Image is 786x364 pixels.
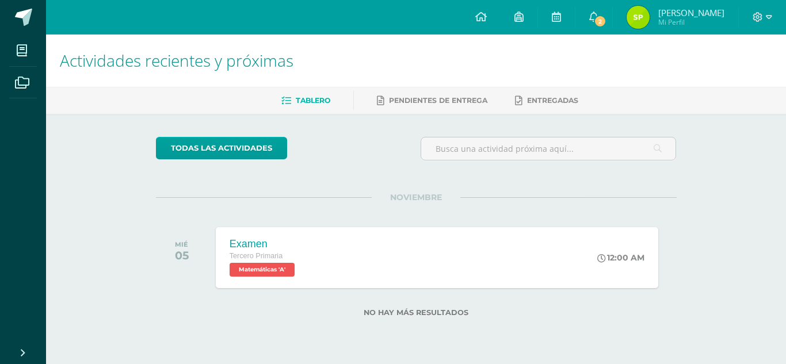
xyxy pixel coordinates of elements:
[372,192,460,202] span: NOVIEMBRE
[527,96,578,105] span: Entregadas
[230,238,297,250] div: Examen
[658,17,724,27] span: Mi Perfil
[156,137,287,159] a: todas las Actividades
[658,7,724,18] span: [PERSON_NAME]
[421,137,676,160] input: Busca una actividad próxima aquí...
[60,49,293,71] span: Actividades recientes y próximas
[230,252,283,260] span: Tercero Primaria
[377,91,487,110] a: Pendientes de entrega
[627,6,650,29] img: 7721adb16757ec1c50571a5cca833627.png
[594,15,606,28] span: 2
[230,263,295,277] span: Matemáticas 'A'
[597,252,644,263] div: 12:00 AM
[281,91,330,110] a: Tablero
[156,308,677,317] label: No hay más resultados
[175,240,189,248] div: MIÉ
[175,248,189,262] div: 05
[389,96,487,105] span: Pendientes de entrega
[515,91,578,110] a: Entregadas
[296,96,330,105] span: Tablero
